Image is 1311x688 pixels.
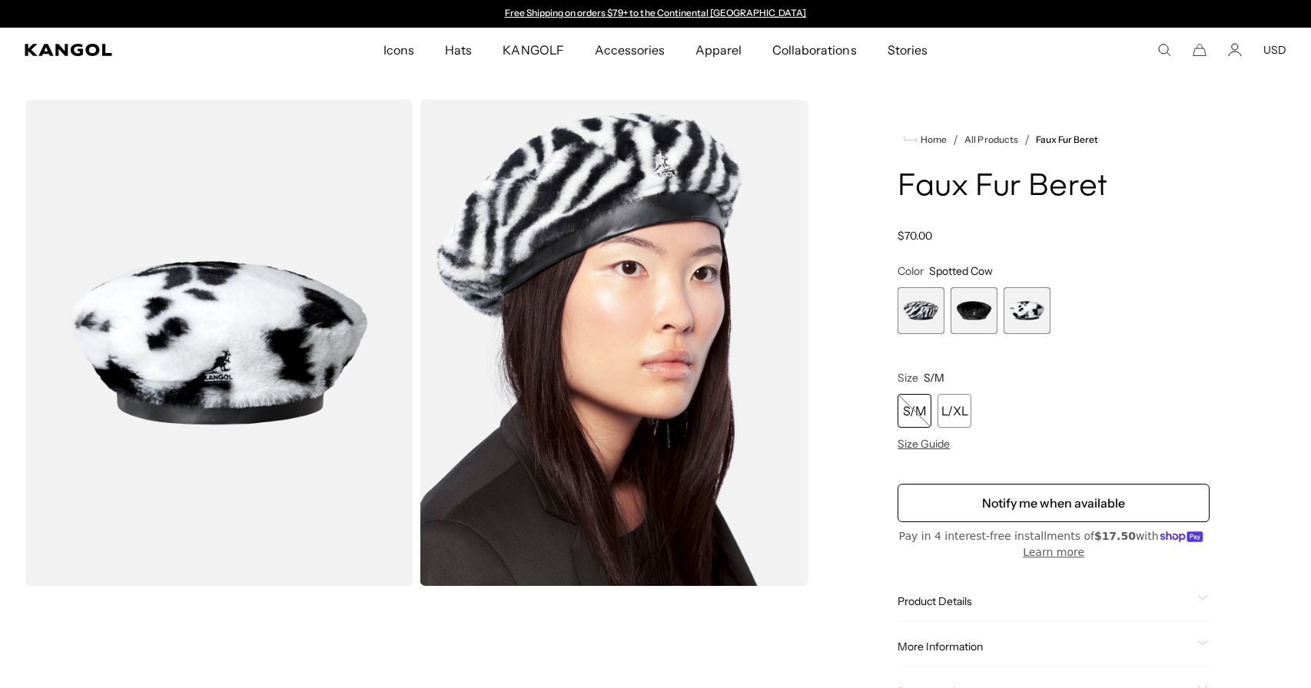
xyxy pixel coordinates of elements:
a: KANGOLF [487,28,579,72]
summary: Search here [1157,43,1171,57]
a: Stories [872,28,943,72]
div: S/M [898,394,931,428]
span: Hats [445,28,472,72]
span: Spotted Cow [929,264,993,278]
span: KANGOLF [503,28,563,72]
li: / [947,131,958,149]
span: S/M [924,371,944,385]
div: 1 of 3 [898,287,944,334]
h1: Faux Fur Beret [898,170,1210,204]
span: Size Guide [898,437,950,451]
a: Collaborations [757,28,871,72]
img: white-zebra [420,100,808,586]
span: Collaborations [772,28,856,72]
div: L/XL [938,394,971,428]
span: Accessories [595,28,665,72]
span: More Information [898,640,1191,653]
a: Account [1228,43,1242,57]
span: Product Details [898,594,1191,608]
label: Spotted Cow [1004,287,1050,334]
span: $70.00 [898,229,932,243]
span: Icons [383,28,414,72]
button: Notify me when available [898,484,1210,522]
div: 2 of 3 [951,287,997,334]
button: Cart [1193,43,1206,57]
img: color-spotted-cow [25,100,413,586]
div: Announcement [497,8,814,20]
a: Kangol [25,44,254,56]
a: Free Shipping on orders $79+ to the Continental [GEOGRAPHIC_DATA] [505,7,807,18]
span: Color [898,264,924,278]
span: Stories [888,28,928,72]
div: 3 of 3 [1004,287,1050,334]
span: Apparel [695,28,742,72]
li: / [1018,131,1030,149]
a: Faux Fur Beret [1036,134,1098,145]
slideshow-component: Announcement bar [497,8,814,20]
a: Icons [368,28,430,72]
a: Accessories [579,28,680,72]
label: White Zebra [898,287,944,334]
a: Home [904,133,947,147]
a: Hats [430,28,487,72]
a: All Products [964,134,1017,145]
product-gallery: Gallery Viewer [25,100,808,586]
span: Size [898,371,918,385]
div: 1 of 2 [497,8,814,20]
button: USD [1263,43,1286,57]
a: Apparel [680,28,757,72]
span: Home [918,134,947,145]
nav: breadcrumbs [898,131,1210,149]
label: Solid Black [951,287,997,334]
